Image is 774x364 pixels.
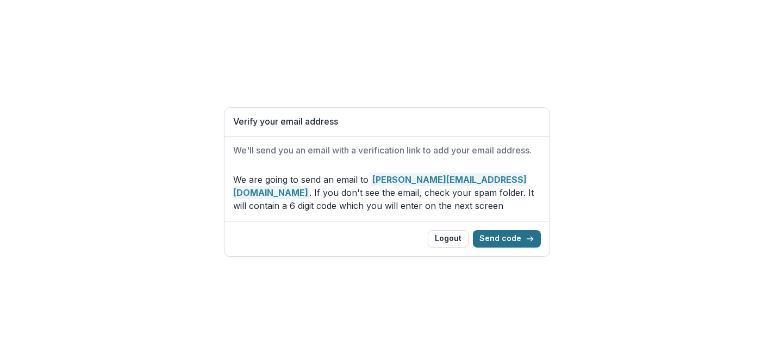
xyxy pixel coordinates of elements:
[428,230,469,248] button: Logout
[233,173,527,199] strong: [PERSON_NAME][EMAIL_ADDRESS][DOMAIN_NAME]
[233,173,541,212] p: We are going to send an email to . If you don't see the email, check your spam folder. It will co...
[233,116,541,127] h1: Verify your email address
[233,145,541,156] h2: We'll send you an email with a verification link to add your email address.
[473,230,541,248] button: Send code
